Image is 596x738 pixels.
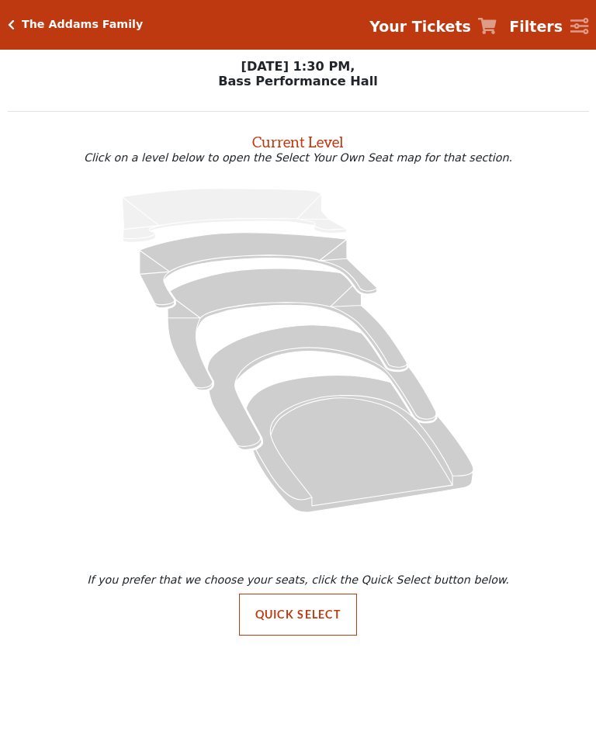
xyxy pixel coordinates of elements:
strong: Your Tickets [369,18,471,35]
a: Click here to go back to filters [8,19,15,30]
path: Orchestra / Parterre Circle - Seats Available: 34 [246,375,473,512]
strong: Filters [509,18,563,35]
path: Lower Gallery - Seats Available: 158 [140,233,377,308]
p: Click on a level below to open the Select Your Own Seat map for that section. [8,151,589,164]
h5: The Addams Family [22,18,143,31]
p: If you prefer that we choose your seats, click the Quick Select button below. [11,573,585,586]
path: Upper Gallery - Seats Available: 0 [123,189,347,242]
button: Quick Select [239,594,358,636]
a: Your Tickets [369,16,497,38]
a: Filters [509,16,588,38]
h2: Current Level [8,126,589,151]
p: [DATE] 1:30 PM, Bass Performance Hall [8,59,589,88]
